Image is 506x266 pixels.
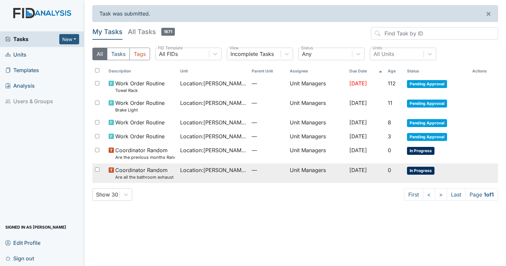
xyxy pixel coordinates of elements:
[92,48,107,60] button: All
[252,146,284,154] span: —
[287,163,347,183] td: Unit Managers
[287,96,347,116] td: Unit Managers
[349,119,367,126] span: [DATE]
[252,79,284,87] span: —
[180,166,246,174] span: Location : [PERSON_NAME] House
[388,80,396,87] span: 112
[115,107,165,113] small: Brake Light
[115,118,165,126] span: Work Order Routine
[407,167,434,175] span: In Progress
[347,66,385,77] th: Toggle SortBy
[484,191,494,198] strong: 1 of 1
[465,188,498,201] span: Page
[230,50,274,58] div: Incomplete Tasks
[388,100,392,106] span: 11
[92,48,150,60] div: Type filter
[479,6,498,22] button: ×
[5,81,35,91] span: Analysis
[5,50,26,60] span: Units
[374,50,394,58] div: All Units
[115,87,165,94] small: Towel Rack
[249,66,287,77] th: Toggle SortBy
[5,35,59,43] a: Tasks
[180,118,246,126] span: Location : [PERSON_NAME] House
[95,68,99,72] input: Toggle All Rows Selected
[252,118,284,126] span: —
[486,9,491,18] span: ×
[115,132,165,140] span: Work Order Routine
[177,66,249,77] th: Toggle SortBy
[435,188,447,201] a: >
[388,119,391,126] span: 8
[96,191,118,199] div: Show 30
[287,77,347,96] td: Unit Managers
[388,167,391,173] span: 0
[385,66,404,77] th: Toggle SortBy
[447,188,466,201] a: Last
[404,188,423,201] a: First
[349,80,367,87] span: [DATE]
[115,166,175,180] span: Coordinator Random Are all the bathroom exhaust fan covers clean and dust free?
[5,65,39,75] span: Templates
[129,48,150,60] button: Tags
[180,132,246,140] span: Location : [PERSON_NAME] House
[349,133,367,140] span: [DATE]
[470,66,498,77] th: Actions
[128,27,175,36] h5: All Tasks
[302,50,312,58] div: Any
[115,99,165,113] span: Work Order Routine Brake Light
[404,66,470,77] th: Toggle SortBy
[388,147,391,154] span: 0
[407,133,447,141] span: Pending Approval
[349,100,367,106] span: [DATE]
[287,116,347,130] td: Unit Managers
[115,79,165,94] span: Work Order Routine Towel Rack
[407,119,447,127] span: Pending Approval
[59,34,79,44] button: New
[287,144,347,163] td: Unit Managers
[180,79,246,87] span: Location : [PERSON_NAME] House
[5,222,66,232] span: Signed in as [PERSON_NAME]
[92,27,123,36] h5: My Tasks
[106,66,177,77] th: Toggle SortBy
[349,147,367,154] span: [DATE]
[115,174,175,180] small: Are all the bathroom exhaust fan covers clean and dust free?
[107,48,130,60] button: Tasks
[252,166,284,174] span: —
[5,253,34,263] span: Sign out
[115,146,175,160] span: Coordinator Random Are the previous months Random Inspections completed?
[115,154,175,160] small: Are the previous months Random Inspections completed?
[423,188,435,201] a: <
[180,99,246,107] span: Location : [PERSON_NAME] House
[407,100,447,108] span: Pending Approval
[287,130,347,144] td: Unit Managers
[287,66,347,77] th: Assignee
[252,99,284,107] span: —
[404,188,498,201] nav: task-pagination
[371,27,498,40] input: Find Task by ID
[407,147,434,155] span: In Progress
[252,132,284,140] span: —
[92,5,498,22] div: Task was submitted.
[388,133,391,140] span: 3
[159,50,178,58] div: All FIDs
[5,238,40,248] span: Edit Profile
[349,167,367,173] span: [DATE]
[161,28,175,36] span: 1671
[407,80,447,88] span: Pending Approval
[180,146,246,154] span: Location : [PERSON_NAME] House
